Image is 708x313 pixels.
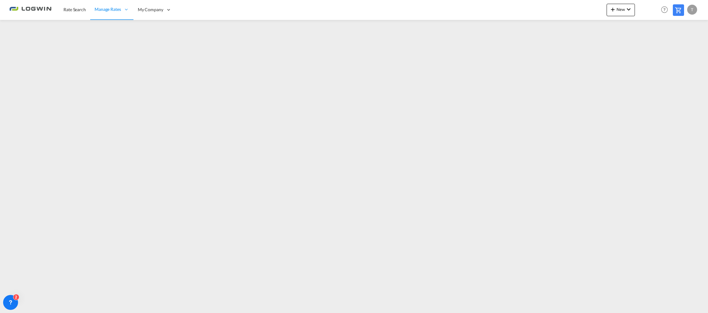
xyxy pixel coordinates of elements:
[9,3,51,17] img: 2761ae10d95411efa20a1f5e0282d2d7.png
[63,7,86,12] span: Rate Search
[138,7,163,13] span: My Company
[609,7,632,12] span: New
[659,4,673,16] div: Help
[659,4,670,15] span: Help
[95,6,121,12] span: Manage Rates
[625,6,632,13] md-icon: icon-chevron-down
[687,5,697,15] div: T
[609,6,617,13] md-icon: icon-plus 400-fg
[607,4,635,16] button: icon-plus 400-fgNewicon-chevron-down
